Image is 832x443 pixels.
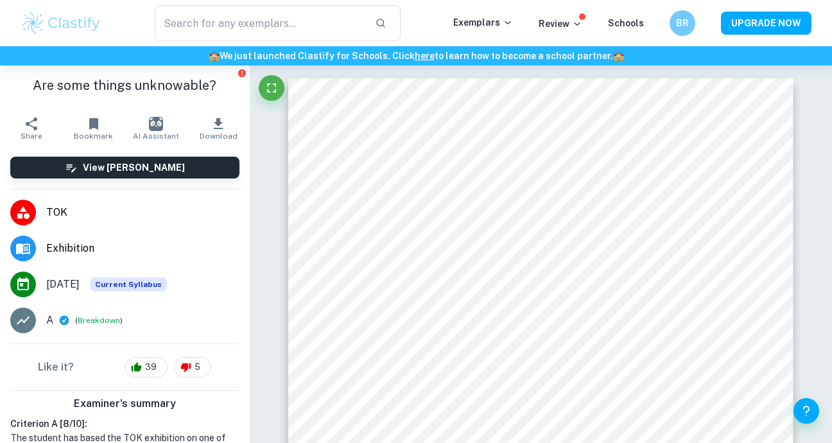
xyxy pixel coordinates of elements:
button: View [PERSON_NAME] [10,157,239,178]
h6: View [PERSON_NAME] [83,161,185,175]
img: Clastify logo [21,10,102,36]
button: BR [670,10,695,36]
div: This exemplar is based on the current syllabus. Feel free to refer to it for inspiration/ideas wh... [90,277,167,291]
h1: Are some things unknowable? [10,76,239,95]
span: 5 [187,361,207,374]
span: Exhibition [46,241,239,256]
div: 39 [125,357,168,378]
button: Breakdown [78,315,120,326]
span: Download [200,132,238,141]
button: Report issue [238,68,247,78]
h6: Like it? [38,360,74,375]
input: Search for any exemplars... [155,5,365,41]
span: AI Assistant [133,132,179,141]
p: A [46,313,53,328]
h6: Examiner's summary [5,396,245,412]
span: TOK [46,205,239,220]
span: Share [21,132,42,141]
span: ( ) [75,315,123,327]
button: AI Assistant [125,110,187,146]
span: [DATE] [46,277,80,292]
div: 5 [174,357,211,378]
h6: Criterion A [ 8 / 10 ]: [10,417,239,431]
span: 39 [138,361,164,374]
button: Download [187,110,250,146]
h6: We just launched Clastify for Schools. Click to learn how to become a school partner. [3,49,829,63]
img: AI Assistant [149,117,163,131]
a: Schools [608,18,644,28]
p: Review [539,17,582,31]
button: UPGRADE NOW [721,12,811,35]
button: Fullscreen [259,75,284,101]
span: Current Syllabus [90,277,167,291]
button: Bookmark [62,110,125,146]
h6: BR [675,16,690,30]
button: Help and Feedback [793,398,819,424]
span: 🏫 [209,51,220,61]
a: here [415,51,435,61]
p: Exemplars [453,15,513,30]
span: Bookmark [74,132,113,141]
span: 🏫 [613,51,624,61]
